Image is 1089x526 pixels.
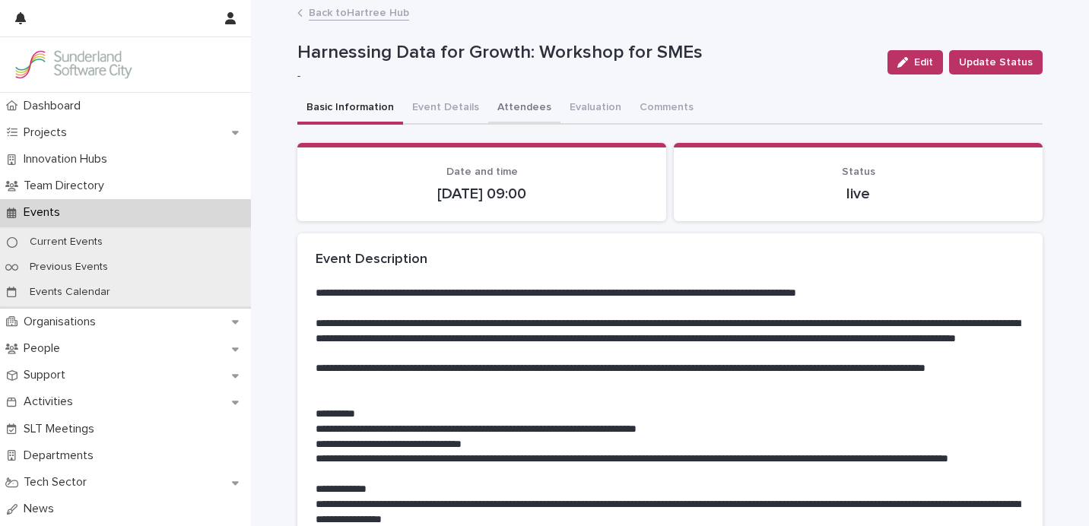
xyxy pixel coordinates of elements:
a: Back toHartree Hub [309,3,409,21]
span: Edit [914,57,933,68]
span: Date and time [446,166,518,177]
p: Activities [17,394,85,409]
button: Update Status [949,50,1043,74]
p: News [17,502,66,516]
h2: Event Description [316,252,427,268]
button: Comments [630,93,703,125]
img: Kay6KQejSz2FjblR6DWv [12,49,134,80]
button: Evaluation [560,93,630,125]
p: Innovation Hubs [17,152,119,166]
p: Harnessing Data for Growth: Workshop for SMEs [297,42,875,64]
p: live [692,185,1024,203]
p: People [17,341,72,356]
button: Attendees [488,93,560,125]
p: Projects [17,125,79,140]
button: Edit [887,50,943,74]
p: Events Calendar [17,286,122,299]
p: [DATE] 09:00 [316,185,648,203]
p: Current Events [17,236,115,249]
p: Team Directory [17,179,116,193]
button: Event Details [403,93,488,125]
p: SLT Meetings [17,422,106,436]
p: Departments [17,448,106,463]
span: Status [842,166,875,177]
p: Previous Events [17,261,120,274]
p: Dashboard [17,99,93,113]
button: Basic Information [297,93,403,125]
p: Support [17,368,78,382]
p: Events [17,205,72,220]
span: Update Status [959,55,1033,70]
p: - [297,70,869,83]
p: Organisations [17,315,108,329]
p: Tech Sector [17,475,99,490]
